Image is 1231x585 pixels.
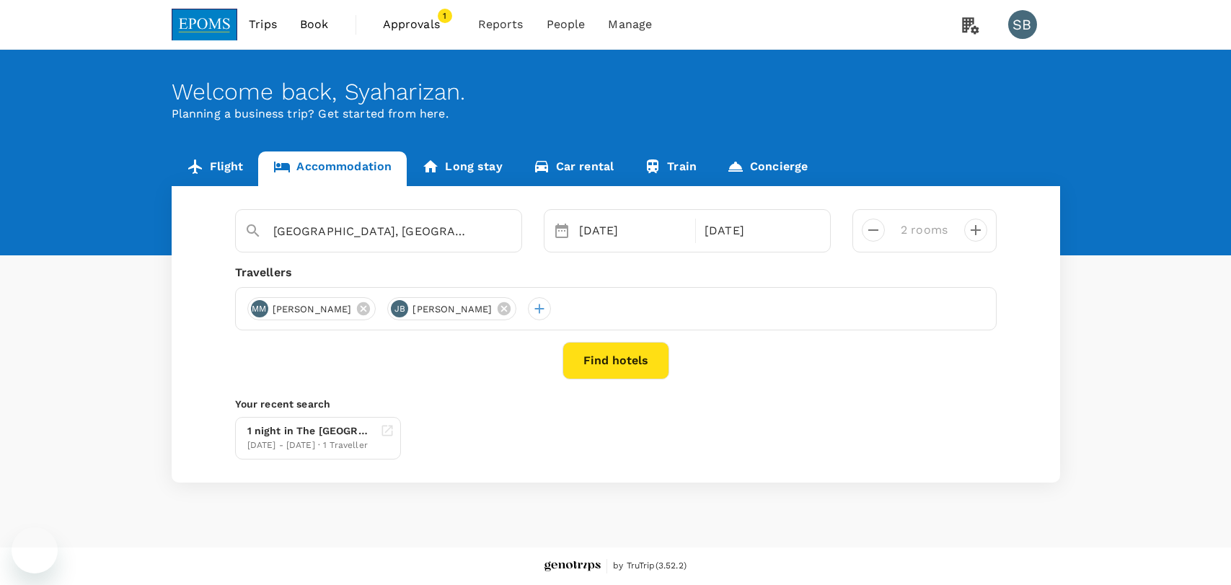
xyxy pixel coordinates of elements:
a: Car rental [518,151,630,186]
div: Welcome back , Syaharizan . [172,79,1060,105]
img: Genotrips - EPOMS [544,561,601,572]
a: Accommodation [258,151,407,186]
a: Long stay [407,151,517,186]
div: [DATE] - [DATE] · 1 Traveller [247,439,374,453]
div: [DATE] [573,216,693,245]
button: decrease [862,219,885,242]
div: JB [391,300,408,317]
span: [PERSON_NAME] [264,302,361,317]
button: Open [511,230,514,233]
img: EPOMS SDN BHD [172,9,238,40]
div: MM[PERSON_NAME] [247,297,376,320]
input: Add rooms [896,219,953,242]
iframe: Button to launch messaging window [12,527,58,573]
div: Travellers [235,264,997,281]
span: Approvals [383,16,455,33]
div: 1 night in The [GEOGRAPHIC_DATA] [247,423,374,439]
p: Planning a business trip? Get started from here. [172,105,1060,123]
span: Book [300,16,329,33]
input: Search cities, hotels, work locations [273,220,472,242]
span: Manage [608,16,652,33]
span: Trips [249,16,277,33]
div: MM [251,300,268,317]
span: 1 [438,9,452,23]
span: [PERSON_NAME] [404,302,500,317]
div: SB [1008,10,1037,39]
a: Concierge [712,151,823,186]
p: Your recent search [235,397,997,411]
a: Train [629,151,712,186]
div: [DATE] [699,216,819,245]
span: Reports [478,16,524,33]
button: Find hotels [562,342,669,379]
button: decrease [964,219,987,242]
div: JB[PERSON_NAME] [387,297,516,320]
a: Flight [172,151,259,186]
span: People [547,16,586,33]
span: by TruTrip ( 3.52.2 ) [613,559,687,573]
